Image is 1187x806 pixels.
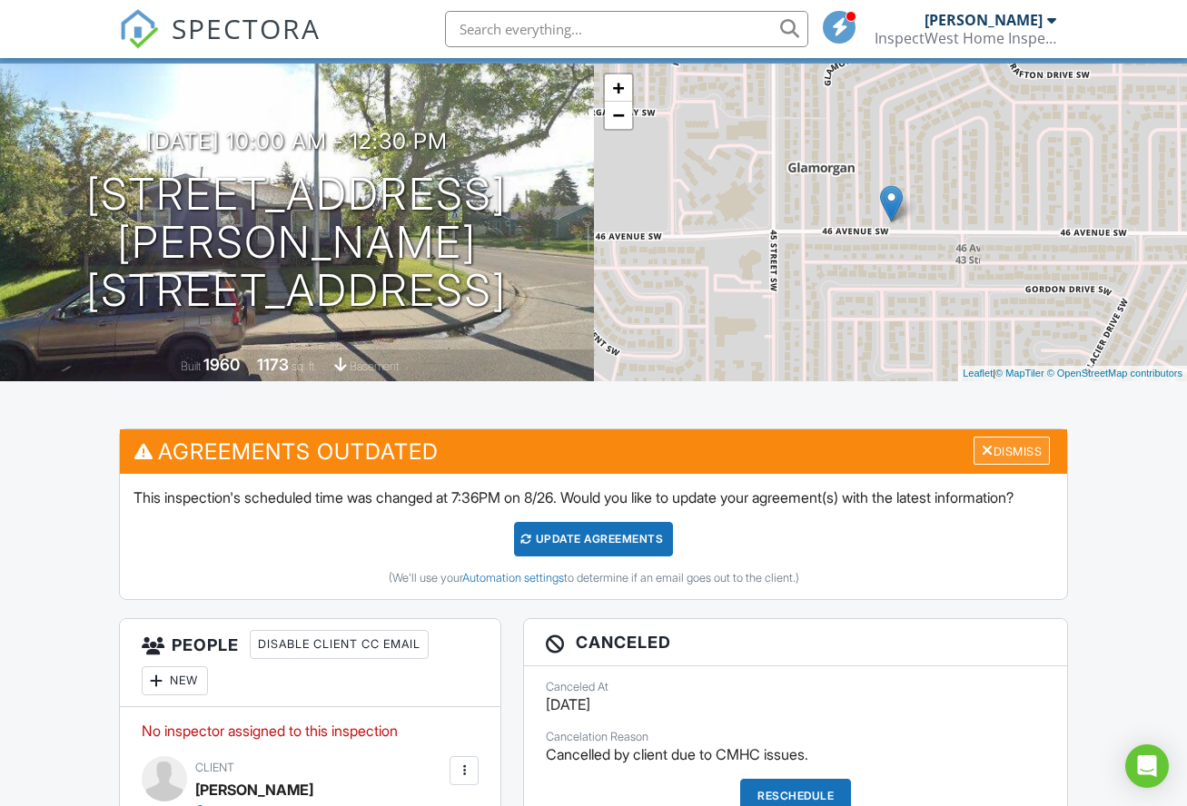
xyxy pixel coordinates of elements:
span: Client [195,761,234,774]
img: The Best Home Inspection Software - Spectora [119,9,159,49]
div: Dismiss [974,437,1050,465]
span: basement [350,359,399,373]
p: Cancelled by client due to CMHC issues. [546,744,1045,764]
p: [DATE] [546,694,1045,714]
div: This inspection's scheduled time was changed at 7:36PM on 8/26. Would you like to update your agr... [120,474,1068,599]
a: SPECTORA [119,25,321,63]
a: Zoom out [605,102,632,129]
span: SPECTORA [172,9,321,47]
div: Disable Client CC Email [250,630,429,659]
div: Update Agreements [514,522,673,556]
div: New [142,666,208,695]
input: Search everything... [445,11,808,47]
h1: [STREET_ADDRESS][PERSON_NAME] [STREET_ADDRESS] [29,171,565,314]
div: (We'll use your to determine if an email goes out to the client.) [134,571,1054,585]
div: 1960 [203,355,240,374]
div: InspectWest Home Inspection Ltd. [875,29,1056,47]
h3: People [120,619,501,707]
a: Automation settings [462,571,564,585]
h3: [DATE] 10:00 am - 12:30 pm [146,129,448,153]
span: sq. ft. [292,359,317,373]
div: Cancelation Reason [546,730,1045,744]
p: No inspector assigned to this inspection [142,721,480,741]
div: Open Intercom Messenger [1125,744,1169,788]
div: 1173 [257,355,289,374]
div: [PERSON_NAME] [195,776,313,803]
a: © OpenStreetMap contributors [1047,368,1182,378]
a: Leaflet [963,368,993,378]
a: Zoom in [605,74,632,102]
h3: Canceled [524,619,1067,666]
div: [PERSON_NAME] [925,11,1043,29]
h3: Agreements Outdated [120,429,1068,474]
div: Canceled At [546,680,1045,694]
span: Built [181,359,201,373]
a: © MapTiler [995,368,1044,378]
div: | [958,366,1187,381]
